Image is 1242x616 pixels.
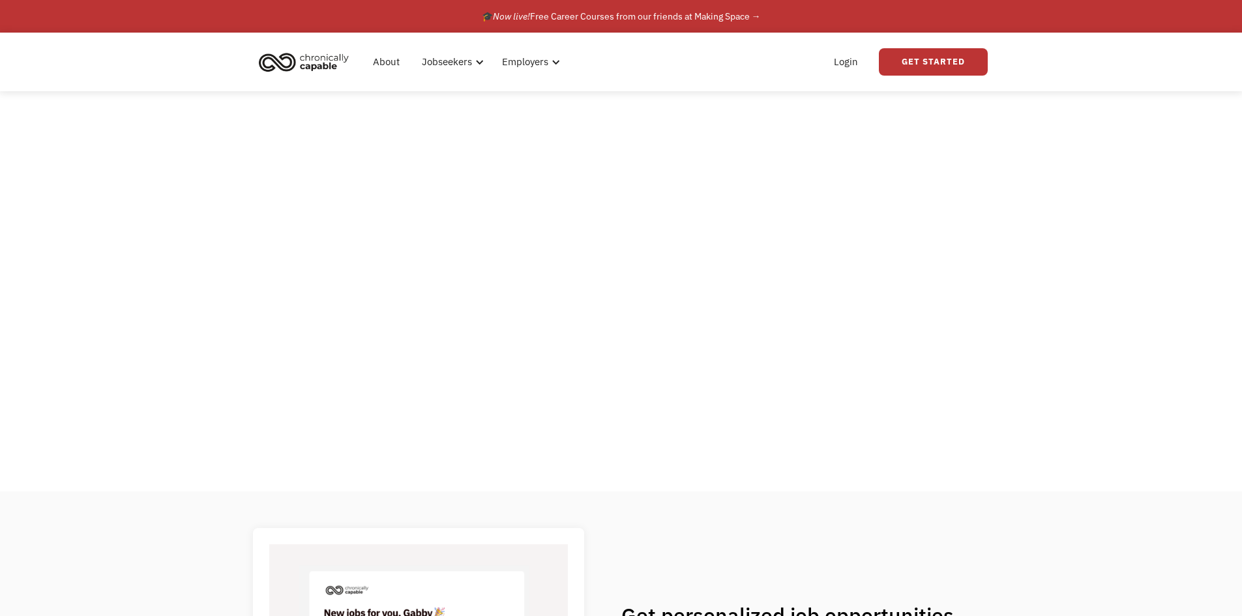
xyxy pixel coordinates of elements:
a: About [365,41,407,83]
a: Login [826,41,866,83]
em: Now live! [493,10,530,22]
img: Chronically Capable logo [255,48,353,76]
a: Get Started [879,48,988,76]
div: 🎓 Free Career Courses from our friends at Making Space → [482,8,761,24]
div: Employers [494,41,564,83]
div: Employers [502,54,548,70]
div: Jobseekers [422,54,472,70]
a: home [255,48,359,76]
div: Jobseekers [414,41,488,83]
